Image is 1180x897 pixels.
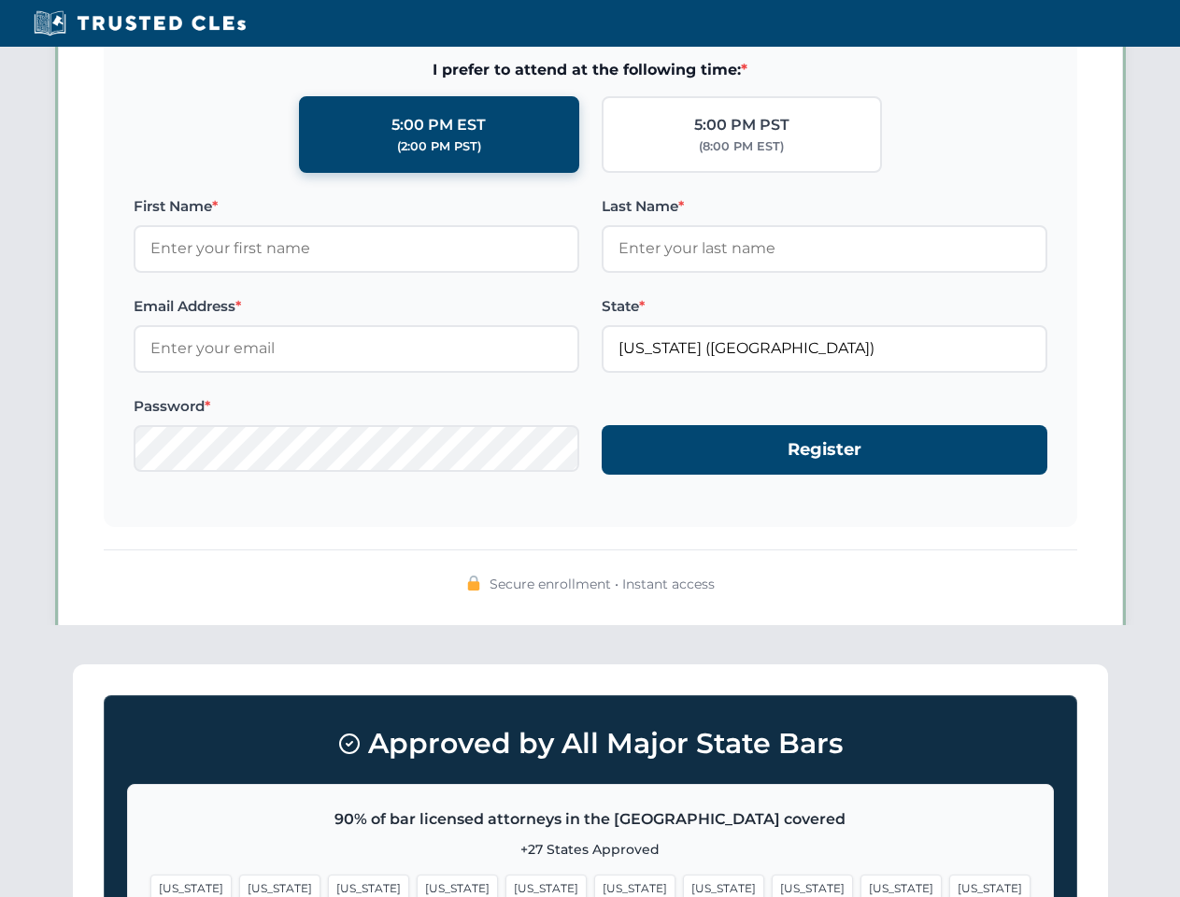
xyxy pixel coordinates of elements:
[602,325,1047,372] input: Florida (FL)
[127,719,1054,769] h3: Approved by All Major State Bars
[391,113,486,137] div: 5:00 PM EST
[602,295,1047,318] label: State
[134,195,579,218] label: First Name
[466,576,481,591] img: 🔒
[602,225,1047,272] input: Enter your last name
[134,225,579,272] input: Enter your first name
[134,295,579,318] label: Email Address
[694,113,789,137] div: 5:00 PM PST
[28,9,251,37] img: Trusted CLEs
[397,137,481,156] div: (2:00 PM PST)
[699,137,784,156] div: (8:00 PM EST)
[150,807,1031,832] p: 90% of bar licensed attorneys in the [GEOGRAPHIC_DATA] covered
[602,425,1047,475] button: Register
[150,839,1031,860] p: +27 States Approved
[134,395,579,418] label: Password
[602,195,1047,218] label: Last Name
[490,574,715,594] span: Secure enrollment • Instant access
[134,58,1047,82] span: I prefer to attend at the following time:
[134,325,579,372] input: Enter your email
